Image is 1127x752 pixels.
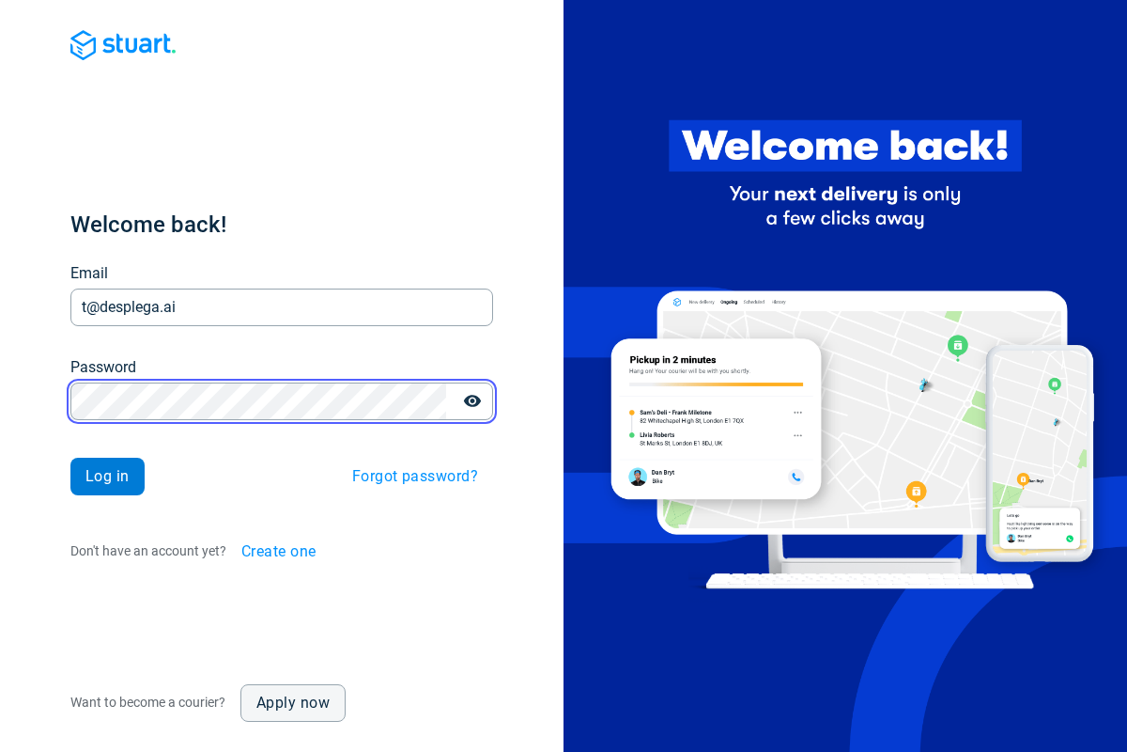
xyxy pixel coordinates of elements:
[256,696,330,711] span: Apply now
[226,533,332,571] button: Create one
[241,544,316,559] span: Create one
[352,469,478,484] span: Forgot password?
[70,695,225,710] span: Want to become a courier?
[337,458,493,495] button: Forgot password?
[70,262,108,285] label: Email
[70,210,493,240] h1: Welcome back!
[70,458,145,495] button: Log in
[240,684,346,722] a: Apply now
[85,469,130,484] span: Log in
[70,30,176,60] img: Blue logo
[70,356,136,379] label: Password
[70,543,226,558] span: Don't have an account yet?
